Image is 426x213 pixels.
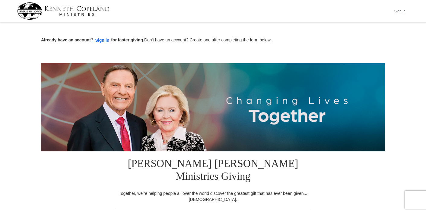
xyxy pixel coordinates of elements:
h1: [PERSON_NAME] [PERSON_NAME] Ministries Giving [115,151,311,190]
strong: Already have an account? for faster giving. [41,37,144,42]
p: Don't have an account? Create one after completing the form below. [41,37,385,44]
div: Together, we're helping people all over the world discover the greatest gift that has ever been g... [115,190,311,202]
button: Sign in [94,37,111,44]
img: kcm-header-logo.svg [17,2,110,20]
button: Sign In [391,6,409,16]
